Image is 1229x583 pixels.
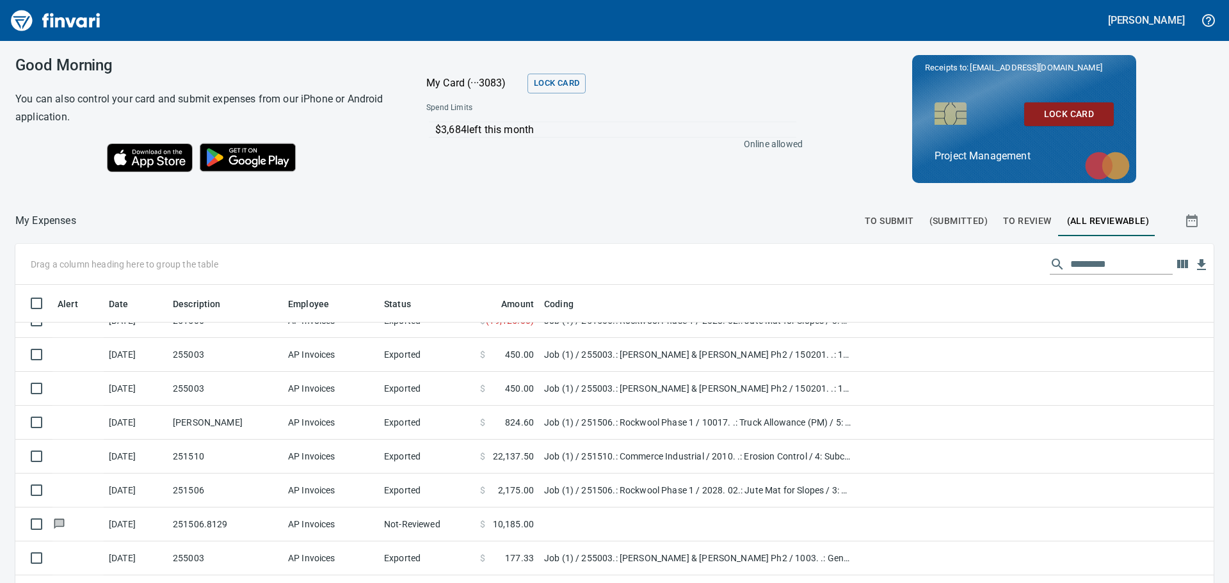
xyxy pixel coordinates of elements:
td: Not-Reviewed [379,507,475,541]
span: Status [384,296,428,312]
span: Status [384,296,411,312]
td: [DATE] [104,406,168,440]
p: Drag a column heading here to group the table [31,258,218,271]
h5: [PERSON_NAME] [1108,13,1185,27]
p: My Expenses [15,213,76,228]
td: 251510 [168,440,283,474]
span: 177.33 [505,552,534,564]
span: $ [480,416,485,429]
span: Date [109,296,145,312]
span: 450.00 [505,348,534,361]
td: Exported [379,372,475,406]
span: $ [480,382,485,395]
td: Job (1) / 251506.: Rockwool Phase 1 / 2028. 02.: Jute Mat for Slopes / 3: Material [539,474,859,507]
span: Description [173,296,237,312]
span: Alert [58,296,95,312]
h3: Good Morning [15,56,394,74]
img: Download on the App Store [107,143,193,172]
td: Exported [379,541,475,575]
p: Online allowed [416,138,803,150]
button: Choose columns to display [1173,255,1192,274]
td: [DATE] [104,474,168,507]
p: Project Management [935,148,1114,164]
img: Finvari [8,5,104,36]
button: Lock Card [1024,102,1114,126]
td: Exported [379,406,475,440]
td: Exported [379,338,475,372]
span: 450.00 [505,382,534,395]
td: 255003 [168,372,283,406]
span: [EMAIL_ADDRESS][DOMAIN_NAME] [968,61,1103,74]
span: Date [109,296,129,312]
td: Job (1) / 251510.: Commerce Industrial / 2010. .: Erosion Control / 4: Subcontractors [539,440,859,474]
span: To Review [1003,213,1052,229]
img: Get it on Google Play [193,136,303,179]
td: 255003 [168,338,283,372]
img: mastercard.svg [1079,145,1136,186]
span: $ [480,552,485,564]
td: 251506.8129 [168,507,283,541]
td: [DATE] [104,440,168,474]
span: Description [173,296,221,312]
td: AP Invoices [283,372,379,406]
td: Job (1) / 255003.: [PERSON_NAME] & [PERSON_NAME] Ph2 / 150201. .: 18th - Asphalt Removal / 4: Sub... [539,338,859,372]
h6: You can also control your card and submit expenses from our iPhone or Android application. [15,90,394,126]
span: 10,185.00 [493,518,534,531]
span: (Submitted) [929,213,988,229]
p: My Card (···3083) [426,76,522,91]
span: Coding [544,296,574,312]
td: AP Invoices [283,338,379,372]
span: Coding [544,296,590,312]
td: AP Invoices [283,541,379,575]
td: [DATE] [104,372,168,406]
span: $ [480,348,485,361]
button: [PERSON_NAME] [1105,10,1188,30]
span: Employee [288,296,329,312]
td: AP Invoices [283,507,379,541]
span: Lock Card [1034,106,1104,122]
span: Spend Limits [426,102,636,115]
td: AP Invoices [283,406,379,440]
button: Download table [1192,255,1211,275]
p: Receipts to: [925,61,1123,74]
span: $ [480,518,485,531]
span: To Submit [865,213,914,229]
span: (All Reviewable) [1067,213,1149,229]
span: Lock Card [534,76,579,91]
nav: breadcrumb [15,213,76,228]
td: Job (1) / 255003.: [PERSON_NAME] & [PERSON_NAME] Ph2 / 1003. .: General Requirements / 5: Other [539,541,859,575]
span: Alert [58,296,78,312]
span: Has messages [52,520,66,528]
span: Employee [288,296,346,312]
button: Lock Card [527,74,586,93]
span: 22,137.50 [493,450,534,463]
td: 255003 [168,541,283,575]
span: Amount [485,296,534,312]
td: AP Invoices [283,440,379,474]
td: Job (1) / 251506.: Rockwool Phase 1 / 10017. .: Truck Allowance (PM) / 5: Other [539,406,859,440]
td: AP Invoices [283,474,379,507]
span: 824.60 [505,416,534,429]
span: $ [480,450,485,463]
td: [DATE] [104,541,168,575]
td: Job (1) / 255003.: [PERSON_NAME] & [PERSON_NAME] Ph2 / 150201. .: 18th - Asphalt Removal / 4: Sub... [539,372,859,406]
button: Show transactions within a particular date range [1173,205,1214,236]
td: Exported [379,440,475,474]
span: Amount [501,296,534,312]
td: Exported [379,474,475,507]
span: $ [480,484,485,497]
td: 251506 [168,474,283,507]
td: [DATE] [104,507,168,541]
span: 2,175.00 [498,484,534,497]
p: $3,684 left this month [435,122,796,138]
td: [PERSON_NAME] [168,406,283,440]
td: [DATE] [104,338,168,372]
